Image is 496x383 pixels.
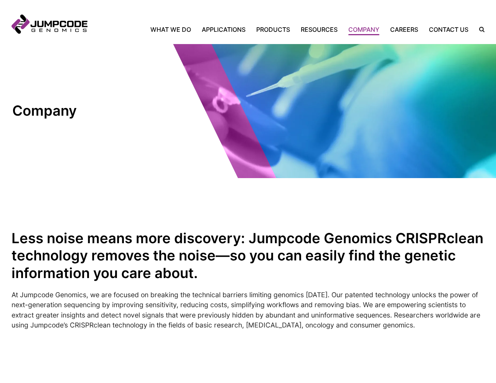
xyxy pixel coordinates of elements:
strong: Less noise means more discovery: Jumpcode Genomics CRISPRclean technology removes the noise—so yo... [12,230,483,282]
a: Applications [196,25,251,34]
a: Company [343,25,385,34]
p: At Jumpcode Genomics, we are focused on breaking the technical barriers limiting genomics [DATE].... [12,290,484,331]
a: Contact Us [423,25,474,34]
a: Resources [295,25,343,34]
h1: Company [12,102,141,120]
a: What We Do [150,25,196,34]
a: Products [251,25,295,34]
nav: Primary Navigation [87,25,474,34]
label: Search the site. [474,27,484,32]
a: Careers [385,25,423,34]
